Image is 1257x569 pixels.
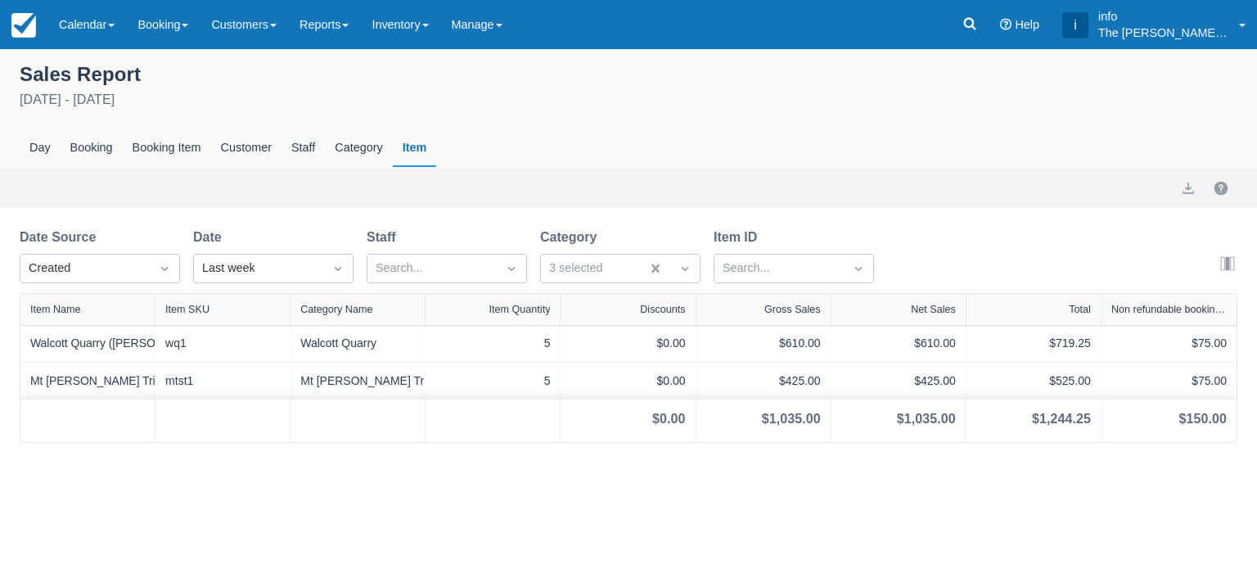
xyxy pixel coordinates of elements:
div: Day [20,129,61,167]
div: mtst1 [165,373,280,390]
div: Sales Report [20,59,1237,87]
div: $0.00 [570,373,685,390]
label: Date Source [20,228,102,247]
div: Staff [282,129,325,167]
div: Customer [211,129,282,167]
div: Non refundable booking fee (included) [1111,304,1227,315]
div: $610.00 [706,335,821,352]
img: checkfront-main-nav-mini-logo.png [11,13,36,38]
div: $425.00 [841,373,956,390]
label: Category [540,228,603,247]
label: Item ID [714,228,764,247]
div: $75.00 [1111,373,1227,390]
div: [DATE] - [DATE] [20,90,1237,110]
div: Booking [61,129,123,167]
div: Category [325,129,392,167]
div: i [1062,12,1088,38]
div: $0.00 [570,335,685,352]
div: Total [1069,304,1091,315]
span: Dropdown icon [503,260,520,277]
label: Staff [367,228,403,247]
span: Dropdown icon [677,260,693,277]
div: wq1 [165,335,280,352]
span: Dropdown icon [850,260,867,277]
span: Dropdown icon [330,260,346,277]
div: Last week [202,260,315,278]
div: $719.25 [976,335,1091,352]
p: info [1098,8,1229,25]
div: $1,244.25 [1032,409,1091,429]
div: 5 [435,373,550,390]
div: $1,035.00 [897,409,956,429]
div: $425.00 [706,373,821,390]
div: Item SKU [165,304,209,315]
div: Item Name [30,304,81,315]
div: Created [29,260,142,278]
div: $0.00 [652,409,685,429]
div: $610.00 [841,335,956,352]
div: Booking Item [123,129,211,167]
div: $75.00 [1111,335,1227,352]
p: The [PERSON_NAME] Shale Geoscience Foundation [1098,25,1229,41]
label: Date [193,228,228,247]
a: Walcott Quarry ([PERSON_NAME] Shale) [30,335,241,352]
div: Item Quantity [489,304,551,315]
button: export [1178,178,1198,198]
span: Dropdown icon [156,260,173,277]
div: $525.00 [976,373,1091,390]
a: Mt [PERSON_NAME] Trilobite Beds [30,373,211,390]
div: 5 [435,335,550,352]
span: Help [1015,18,1039,31]
div: Walcott Quarry [300,335,415,352]
div: Gross Sales [764,304,821,315]
div: $1,035.00 [762,409,821,429]
div: $150.00 [1179,409,1227,429]
div: Category Name [300,304,372,315]
i: Help [1000,19,1011,30]
div: Discounts [640,304,685,315]
div: Item [393,129,437,167]
div: Net Sales [911,304,956,315]
div: Mt [PERSON_NAME] Trilobite beds [300,373,415,390]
